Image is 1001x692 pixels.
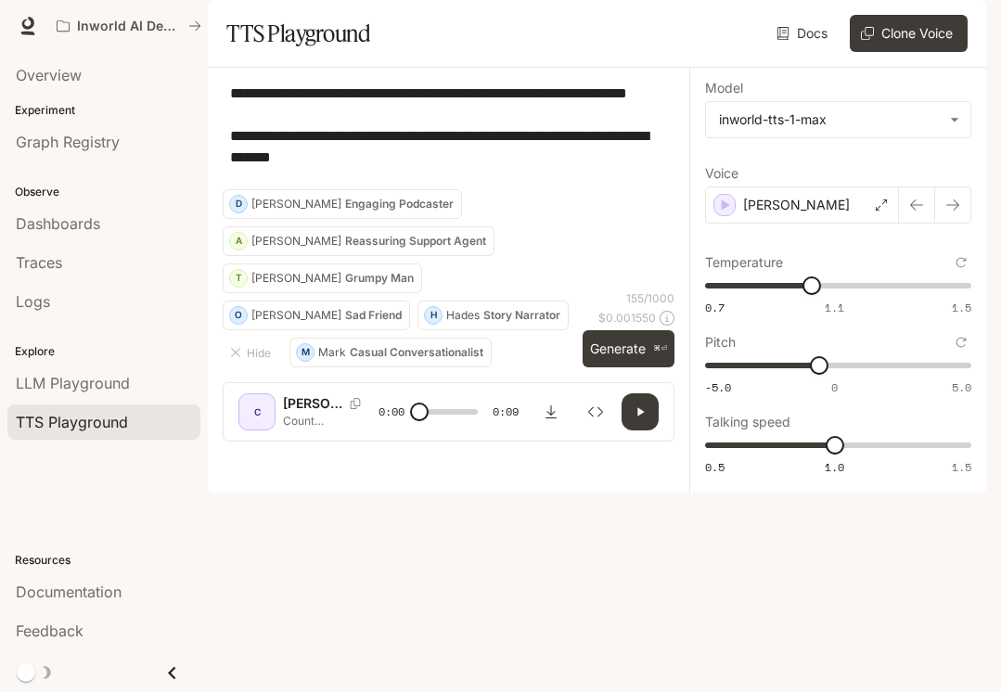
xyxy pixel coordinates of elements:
[705,167,738,180] p: Voice
[251,273,341,284] p: [PERSON_NAME]
[951,252,971,273] button: Reset to default
[719,110,941,129] div: inworld-tts-1-max
[705,379,731,395] span: -5.0
[577,393,614,430] button: Inspect
[831,379,838,395] span: 0
[952,379,971,395] span: 5.0
[705,459,725,475] span: 0.5
[483,310,560,321] p: Story Narrator
[425,301,442,330] div: H
[345,273,414,284] p: Grumpy Man
[705,336,736,349] p: Pitch
[743,196,850,214] p: [PERSON_NAME]
[653,343,667,354] p: ⌘⏎
[350,347,483,358] p: Casual Conversationalist
[705,256,783,269] p: Temperature
[230,226,247,256] div: A
[283,394,342,413] p: [PERSON_NAME]
[850,15,968,52] button: Clone Voice
[342,398,368,409] button: Copy Voice ID
[230,263,247,293] div: T
[825,300,844,315] span: 1.1
[493,403,519,421] span: 0:09
[48,7,210,45] button: All workspaces
[705,300,725,315] span: 0.7
[952,300,971,315] span: 1.5
[230,189,247,219] div: D
[289,338,492,367] button: MMarkCasual Conversationalist
[223,226,494,256] button: A[PERSON_NAME]Reassuring Support Agent
[345,310,402,321] p: Sad Friend
[283,413,372,429] p: Count [PERSON_NAME] of Transylvania—the ancient vampire and prince of night. He is the *shadow* I...
[226,15,370,52] h1: TTS Playground
[242,397,272,427] div: C
[297,338,314,367] div: M
[583,330,674,368] button: Generate⌘⏎
[705,416,790,429] p: Talking speed
[77,19,181,34] p: Inworld AI Demos
[825,459,844,475] span: 1.0
[318,347,346,358] p: Mark
[706,102,970,137] div: inworld-tts-1-max
[251,199,341,210] p: [PERSON_NAME]
[223,189,462,219] button: D[PERSON_NAME]Engaging Podcaster
[446,310,480,321] p: Hades
[251,310,341,321] p: [PERSON_NAME]
[223,338,282,367] button: Hide
[223,263,422,293] button: T[PERSON_NAME]Grumpy Man
[379,403,404,421] span: 0:00
[705,82,743,95] p: Model
[951,332,971,352] button: Reset to default
[251,236,341,247] p: [PERSON_NAME]
[533,393,570,430] button: Download audio
[952,459,971,475] span: 1.5
[345,199,454,210] p: Engaging Podcaster
[223,301,410,330] button: O[PERSON_NAME]Sad Friend
[773,15,835,52] a: Docs
[417,301,569,330] button: HHadesStory Narrator
[230,301,247,330] div: O
[345,236,486,247] p: Reassuring Support Agent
